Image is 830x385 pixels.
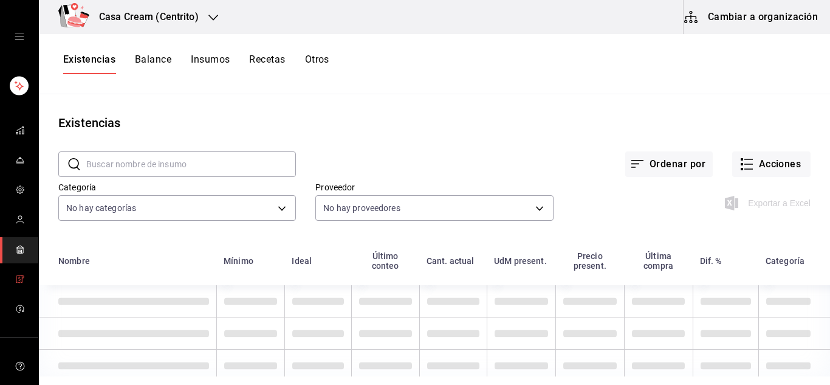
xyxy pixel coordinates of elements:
input: Buscar nombre de insumo [86,152,296,176]
div: Dif. % [700,256,722,266]
label: Proveedor [315,183,553,192]
div: Precio present. [563,251,617,271]
div: Nombre [58,256,90,266]
button: Ordenar por [625,151,713,177]
div: navigation tabs [63,54,329,74]
span: No hay proveedores [323,202,400,214]
div: Ideal [292,256,312,266]
span: No hay categorías [66,202,136,214]
div: Cant. actual [427,256,475,266]
div: Mínimo [224,256,253,266]
button: Acciones [732,151,811,177]
button: Balance [135,54,171,74]
div: Última compra [631,251,685,271]
div: Existencias [58,114,120,132]
div: UdM present. [494,256,547,266]
label: Categoría [58,183,296,192]
button: Recetas [249,54,285,74]
div: Último conteo [358,251,412,271]
button: Insumos [191,54,230,74]
div: Categoría [766,256,804,266]
button: Otros [305,54,329,74]
button: Existencias [63,54,115,74]
h3: Casa Cream (Centrito) [89,10,199,24]
button: open drawer [15,32,24,41]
